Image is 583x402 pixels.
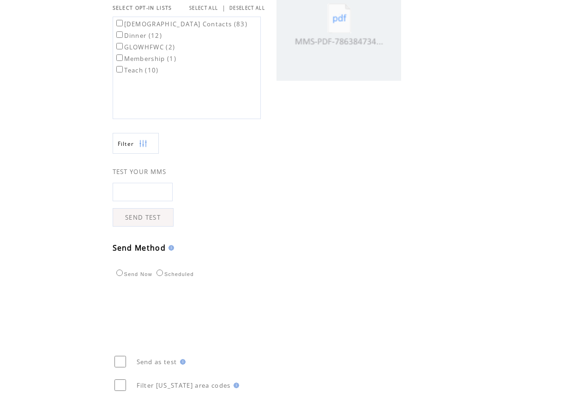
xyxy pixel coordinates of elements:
[229,5,265,11] a: DESELECT ALL
[139,133,147,154] img: filters.png
[166,245,174,251] img: help.gif
[113,5,172,11] span: SELECT OPT-IN LISTS
[114,31,162,40] label: Dinner (12)
[116,43,123,49] input: GLOWHFWC (2)
[113,243,166,253] span: Send Method
[177,359,186,365] img: help.gif
[114,54,177,63] label: Membership (1)
[222,4,226,12] span: |
[116,270,123,276] input: Send Now
[116,54,123,61] input: Membership (1)
[189,5,218,11] a: SELECT ALL
[118,140,134,148] span: Show filters
[137,358,177,366] span: Send as test
[116,31,123,38] input: Dinner (12)
[154,271,194,277] label: Scheduled
[114,20,248,28] label: [DEMOGRAPHIC_DATA] Contacts (83)
[114,271,152,277] label: Send Now
[114,43,175,51] label: GLOWHFWC (2)
[116,20,123,26] input: [DEMOGRAPHIC_DATA] Contacts (83)
[114,66,159,74] label: Teach (10)
[113,133,159,154] a: Filter
[231,383,239,388] img: help.gif
[116,66,123,72] input: Teach (10)
[113,168,167,176] span: TEST YOUR MMS
[156,270,163,276] input: Scheduled
[137,381,231,390] span: Filter [US_STATE] area codes
[113,208,174,227] a: SEND TEST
